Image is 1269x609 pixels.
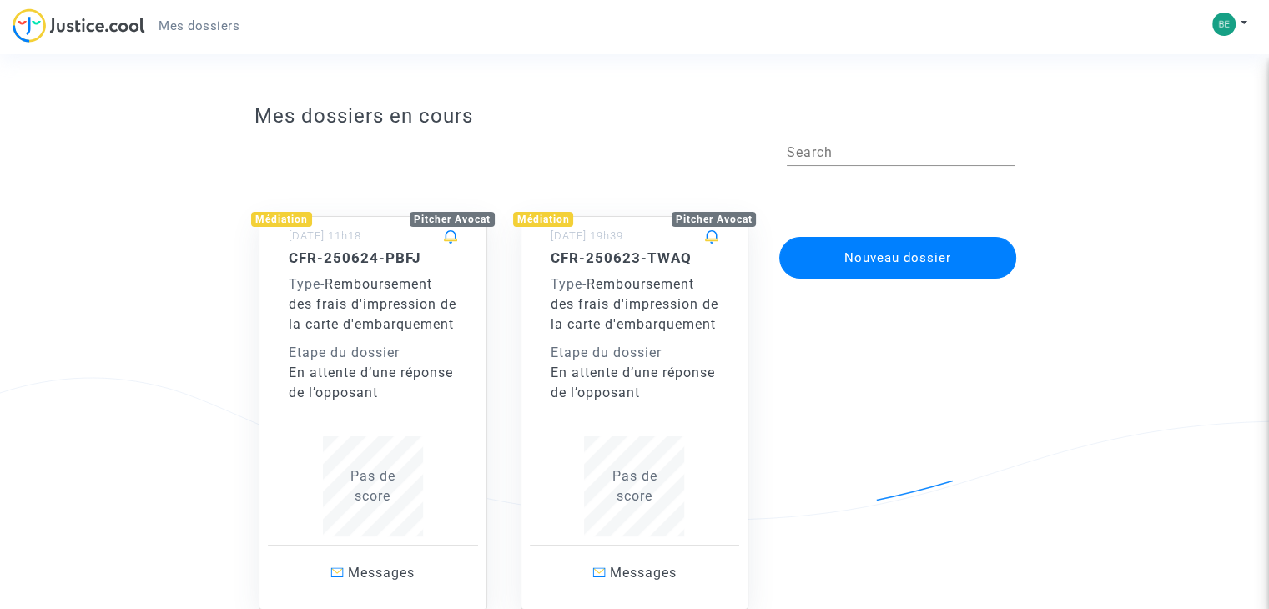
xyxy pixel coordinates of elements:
[289,249,457,266] h5: CFR-250624-PBFJ
[13,8,145,43] img: jc-logo.svg
[551,363,719,403] div: En attente d’une réponse de l’opposant
[551,276,587,292] span: -
[551,249,719,266] h5: CFR-250623-TWAQ
[289,276,325,292] span: -
[612,468,657,504] span: Pas de score
[530,545,740,601] a: Messages
[410,212,495,227] div: Pitcher Avocat
[159,18,239,33] span: Mes dossiers
[1212,13,1236,36] img: fa7858ee49a7f0416a31d30ded6a988c
[268,545,478,601] a: Messages
[551,276,718,332] span: Remboursement des frais d'impression de la carte d'embarquement
[551,229,623,242] small: [DATE] 19h39
[251,212,312,227] div: Médiation
[289,363,457,403] div: En attente d’une réponse de l’opposant
[779,237,1016,279] button: Nouveau dossier
[513,212,574,227] div: Médiation
[551,276,582,292] span: Type
[254,104,1015,128] h3: Mes dossiers en cours
[289,229,361,242] small: [DATE] 11h18
[672,212,757,227] div: Pitcher Avocat
[778,226,1018,242] a: Nouveau dossier
[145,13,253,38] a: Mes dossiers
[289,276,320,292] span: Type
[289,276,456,332] span: Remboursement des frais d'impression de la carte d'embarquement
[551,343,719,363] div: Etape du dossier
[348,565,415,581] span: Messages
[610,565,677,581] span: Messages
[289,343,457,363] div: Etape du dossier
[350,468,395,504] span: Pas de score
